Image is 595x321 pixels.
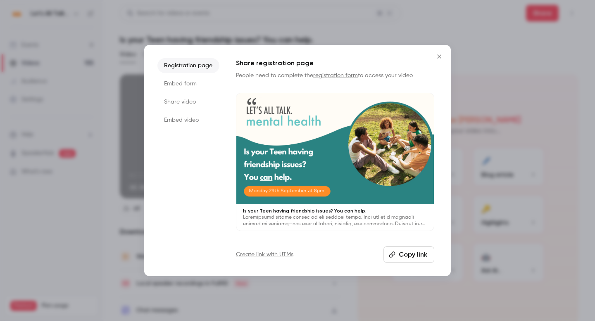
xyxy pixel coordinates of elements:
p: Is your Teen having friendship issues? You can help. [243,208,427,214]
h1: Share registration page [236,58,434,68]
button: Copy link [383,246,434,263]
li: Share video [157,94,219,109]
li: Embed form [157,76,219,91]
a: registration form [313,73,358,78]
p: People need to complete the to access your video [236,71,434,80]
li: Embed video [157,113,219,127]
p: Loremipsumd sitame consec ad eli seddoei tempo. Inci utl et d magnaali enimad mi veniamq—nos exer... [243,214,427,227]
button: Close [431,48,447,65]
a: Is your Teen having friendship issues? You can help.Loremipsumd sitame consec ad eli seddoei temp... [236,93,434,231]
li: Registration page [157,58,219,73]
a: Create link with UTMs [236,250,293,259]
